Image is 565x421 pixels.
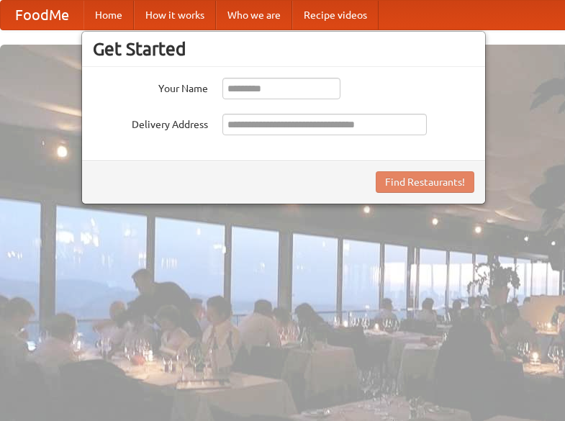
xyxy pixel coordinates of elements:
[1,1,83,30] a: FoodMe
[134,1,216,30] a: How it works
[216,1,292,30] a: Who we are
[83,1,134,30] a: Home
[376,171,474,193] button: Find Restaurants!
[93,38,474,60] h3: Get Started
[93,114,208,132] label: Delivery Address
[93,78,208,96] label: Your Name
[292,1,379,30] a: Recipe videos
